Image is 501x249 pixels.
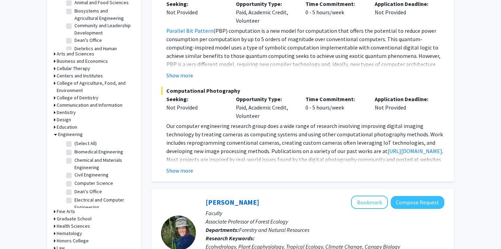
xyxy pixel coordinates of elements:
h3: Hematology [57,230,82,237]
label: Computer Science [74,180,113,187]
h3: College of Dentistry [57,94,98,101]
p: Our computer engineering research group does a wide range of research involving improving digital... [166,122,444,172]
div: 0 - 5 hours/week [300,95,370,120]
h3: Graduate School [57,215,92,222]
div: Paid, Academic Credit, Volunteer [231,95,300,120]
p: Associate Professor of Forest Ecology [206,217,444,226]
h3: Communication and Information [57,101,122,109]
h3: Cellular Therapy [57,65,90,72]
label: Dean's Office [74,37,102,44]
h3: Arts and Sciences [57,50,94,58]
p: Opportunity Type: [236,95,295,103]
h3: College of Agriculture, Food, and Environment [57,80,134,94]
label: Chemical and Materials Engineering [74,157,132,171]
h3: Centers and Institutes [57,72,103,80]
div: Not Provided [166,103,225,112]
label: Dietetics and Human Nutrition [74,45,132,60]
b: Departments: [206,226,239,233]
h3: Education [57,123,77,131]
button: Show more [166,71,193,80]
label: Community and Leadership Development [74,22,132,37]
b: Research Keywords: [206,235,255,242]
iframe: Chat [5,218,30,244]
span: Forestry and Natural Resources [239,226,309,233]
label: Biomedical Engineering [74,148,123,156]
h3: Health Sciences [57,222,90,230]
p: (PBP) computation is a new model for computation that offers the potential to reduce power consum... [166,27,444,85]
button: Show more [166,166,193,175]
button: Add Sybil Gotsch to Bookmarks [351,196,388,209]
label: Biosystems and Agricultural Engineering [74,7,132,22]
div: Not Provided [166,8,225,16]
p: Faculty [206,209,444,217]
h3: Design [57,116,71,123]
label: Civil Engineering [74,171,109,179]
h3: Engineering [58,131,83,138]
h3: Honors College [57,237,89,244]
h3: Dentistry [57,109,76,116]
label: (Select All) [74,140,97,147]
div: Not Provided [369,95,439,120]
p: Time Commitment: [305,95,365,103]
p: Seeking: [166,95,225,103]
a: [URL][DOMAIN_NAME] [388,148,442,154]
a: Parallel Bit Pattern [166,27,213,34]
h3: Business and Economics [57,58,108,65]
button: Compose Request to Sybil Gotsch [391,196,444,209]
label: Dean's Office [74,188,102,195]
label: Electrical and Computer Engineering [74,196,132,211]
a: [PERSON_NAME] [206,198,259,206]
h3: Fine Arts [57,208,75,215]
p: Application Deadline: [375,95,434,103]
span: Computational Photography [161,86,444,95]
